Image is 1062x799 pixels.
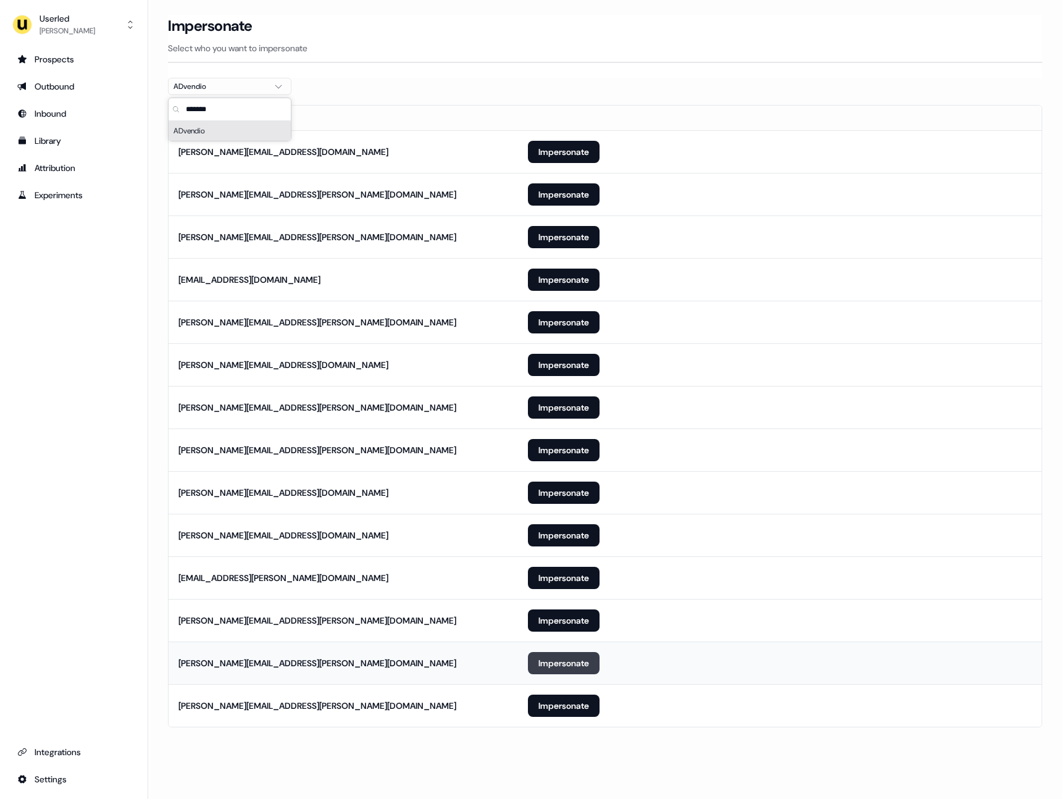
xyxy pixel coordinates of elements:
[17,189,130,201] div: Experiments
[174,80,266,93] div: ADvendio
[40,25,95,37] div: [PERSON_NAME]
[528,609,600,632] button: Impersonate
[528,652,600,674] button: Impersonate
[17,135,130,147] div: Library
[528,482,600,504] button: Impersonate
[10,742,138,762] a: Go to integrations
[178,274,320,286] div: [EMAIL_ADDRESS][DOMAIN_NAME]
[17,746,130,758] div: Integrations
[178,231,456,243] div: [PERSON_NAME][EMAIL_ADDRESS][PERSON_NAME][DOMAIN_NAME]
[10,185,138,205] a: Go to experiments
[178,444,456,456] div: [PERSON_NAME][EMAIL_ADDRESS][PERSON_NAME][DOMAIN_NAME]
[178,487,388,499] div: [PERSON_NAME][EMAIL_ADDRESS][DOMAIN_NAME]
[528,439,600,461] button: Impersonate
[178,614,456,627] div: [PERSON_NAME][EMAIL_ADDRESS][PERSON_NAME][DOMAIN_NAME]
[528,269,600,291] button: Impersonate
[17,80,130,93] div: Outbound
[528,396,600,419] button: Impersonate
[168,42,1042,54] p: Select who you want to impersonate
[10,104,138,123] a: Go to Inbound
[10,10,138,40] button: Userled[PERSON_NAME]
[10,769,138,789] a: Go to integrations
[528,311,600,333] button: Impersonate
[169,121,291,141] div: Suggestions
[178,401,456,414] div: [PERSON_NAME][EMAIL_ADDRESS][PERSON_NAME][DOMAIN_NAME]
[528,524,600,546] button: Impersonate
[178,700,456,712] div: [PERSON_NAME][EMAIL_ADDRESS][PERSON_NAME][DOMAIN_NAME]
[178,359,388,371] div: [PERSON_NAME][EMAIL_ADDRESS][DOMAIN_NAME]
[10,131,138,151] a: Go to templates
[178,529,388,542] div: [PERSON_NAME][EMAIL_ADDRESS][DOMAIN_NAME]
[10,77,138,96] a: Go to outbound experience
[17,53,130,65] div: Prospects
[169,106,518,130] th: Email
[10,158,138,178] a: Go to attribution
[178,572,388,584] div: [EMAIL_ADDRESS][PERSON_NAME][DOMAIN_NAME]
[528,141,600,163] button: Impersonate
[178,146,388,158] div: [PERSON_NAME][EMAIL_ADDRESS][DOMAIN_NAME]
[168,78,291,95] button: ADvendio
[178,316,456,328] div: [PERSON_NAME][EMAIL_ADDRESS][PERSON_NAME][DOMAIN_NAME]
[178,188,456,201] div: [PERSON_NAME][EMAIL_ADDRESS][PERSON_NAME][DOMAIN_NAME]
[528,354,600,376] button: Impersonate
[168,17,253,35] h3: Impersonate
[17,162,130,174] div: Attribution
[40,12,95,25] div: Userled
[169,121,291,141] div: ADvendio
[528,695,600,717] button: Impersonate
[17,773,130,785] div: Settings
[528,567,600,589] button: Impersonate
[10,49,138,69] a: Go to prospects
[528,226,600,248] button: Impersonate
[178,657,456,669] div: [PERSON_NAME][EMAIL_ADDRESS][PERSON_NAME][DOMAIN_NAME]
[17,107,130,120] div: Inbound
[528,183,600,206] button: Impersonate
